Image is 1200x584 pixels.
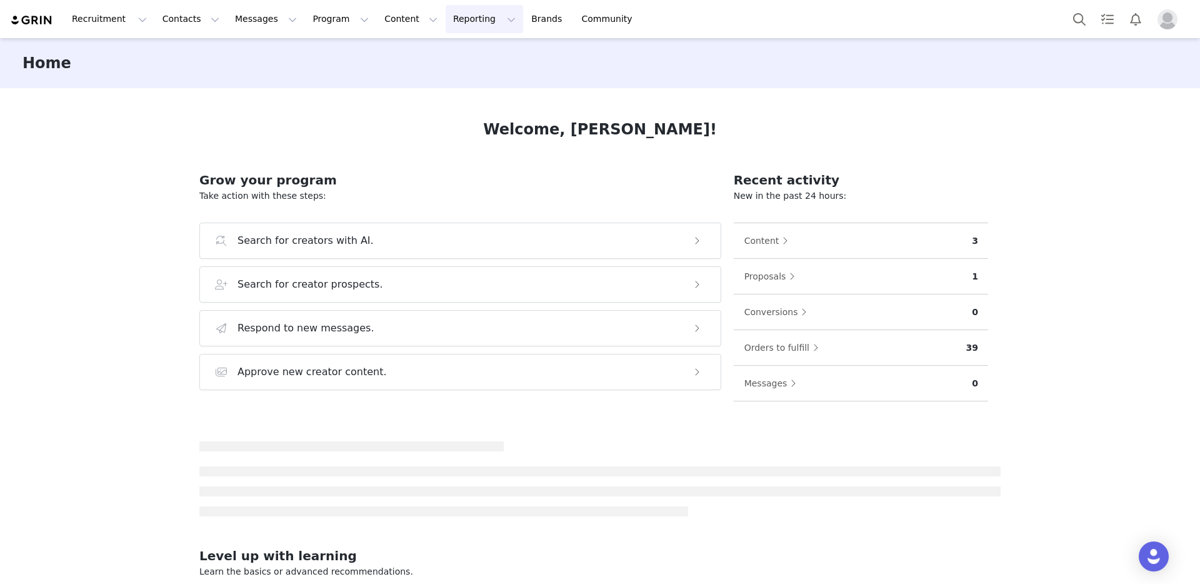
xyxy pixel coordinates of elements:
button: Recruitment [64,5,154,33]
h2: Level up with learning [199,546,1001,565]
button: Content [744,231,795,251]
img: placeholder-profile.jpg [1157,9,1177,29]
button: Search [1066,5,1093,33]
button: Reporting [446,5,523,33]
button: Approve new creator content. [199,354,721,390]
p: Learn the basics or advanced recommendations. [199,565,1001,578]
h3: Approve new creator content. [237,365,387,380]
button: Conversions [744,302,814,322]
button: Search for creator prospects. [199,266,721,303]
button: Orders to fulfill [744,338,825,358]
button: Content [377,5,445,33]
h3: Search for creator prospects. [237,277,383,292]
h2: Grow your program [199,171,721,189]
p: 39 [966,341,978,355]
button: Contacts [155,5,227,33]
button: Messages [744,373,803,393]
p: New in the past 24 hours: [734,189,988,203]
img: grin logo [10,14,54,26]
p: 3 [972,234,978,248]
div: Open Intercom Messenger [1139,541,1169,571]
a: Community [574,5,646,33]
button: Messages [227,5,304,33]
h2: Recent activity [734,171,988,189]
h3: Respond to new messages. [237,321,374,336]
h3: Home [22,52,71,74]
button: Respond to new messages. [199,310,721,346]
button: Program [305,5,376,33]
p: 0 [972,306,978,319]
a: Brands [524,5,573,33]
p: Take action with these steps: [199,189,721,203]
a: Tasks [1094,5,1121,33]
p: 1 [972,270,978,283]
button: Proposals [744,266,802,286]
button: Search for creators with AI. [199,223,721,259]
button: Notifications [1122,5,1149,33]
h3: Search for creators with AI. [237,233,374,248]
p: 0 [972,377,978,390]
button: Profile [1150,9,1190,29]
h1: Welcome, [PERSON_NAME]! [483,118,717,141]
